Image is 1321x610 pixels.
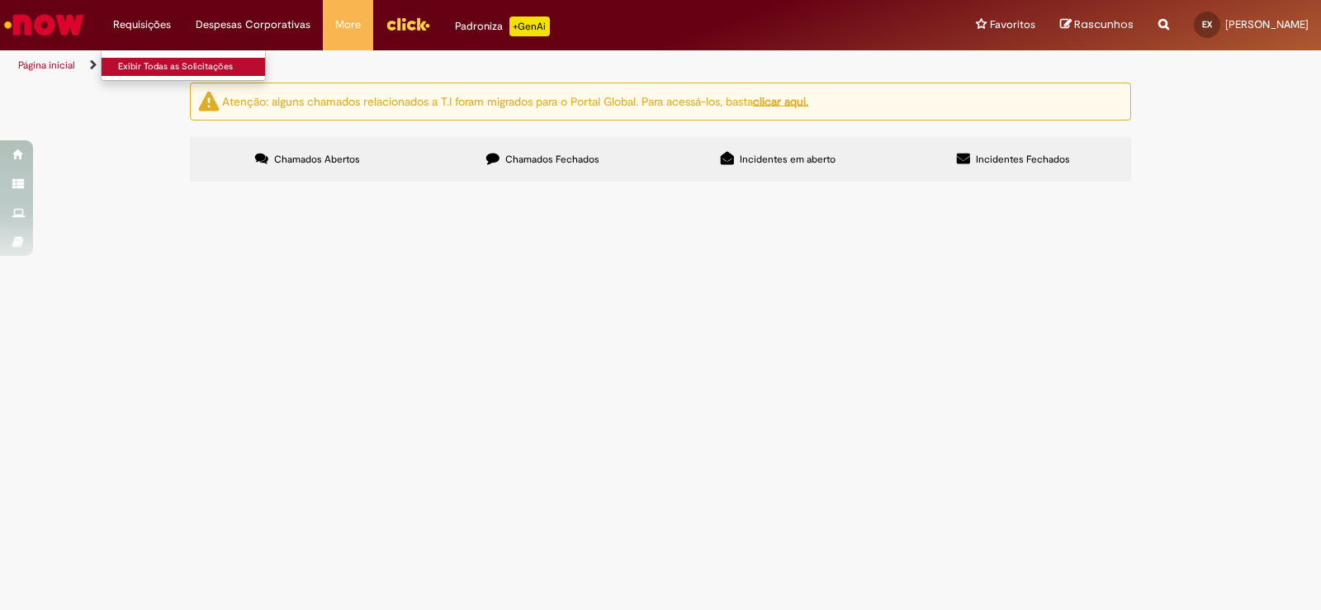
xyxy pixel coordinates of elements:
[509,17,550,36] p: +GenAi
[222,93,808,108] ng-bind-html: Atenção: alguns chamados relacionados a T.I foram migrados para o Portal Global. Para acessá-los,...
[274,153,360,166] span: Chamados Abertos
[976,153,1070,166] span: Incidentes Fechados
[753,93,808,108] a: clicar aqui.
[12,50,869,81] ul: Trilhas de página
[335,17,361,33] span: More
[1202,19,1212,30] span: EX
[386,12,430,36] img: click_logo_yellow_360x200.png
[455,17,550,36] div: Padroniza
[990,17,1035,33] span: Favoritos
[113,17,171,33] span: Requisições
[2,8,87,41] img: ServiceNow
[740,153,836,166] span: Incidentes em aberto
[102,58,283,76] a: Exibir Todas as Solicitações
[1074,17,1134,32] span: Rascunhos
[505,153,599,166] span: Chamados Fechados
[1060,17,1134,33] a: Rascunhos
[196,17,310,33] span: Despesas Corporativas
[1225,17,1309,31] span: [PERSON_NAME]
[101,50,266,81] ul: Requisições
[18,59,75,72] a: Página inicial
